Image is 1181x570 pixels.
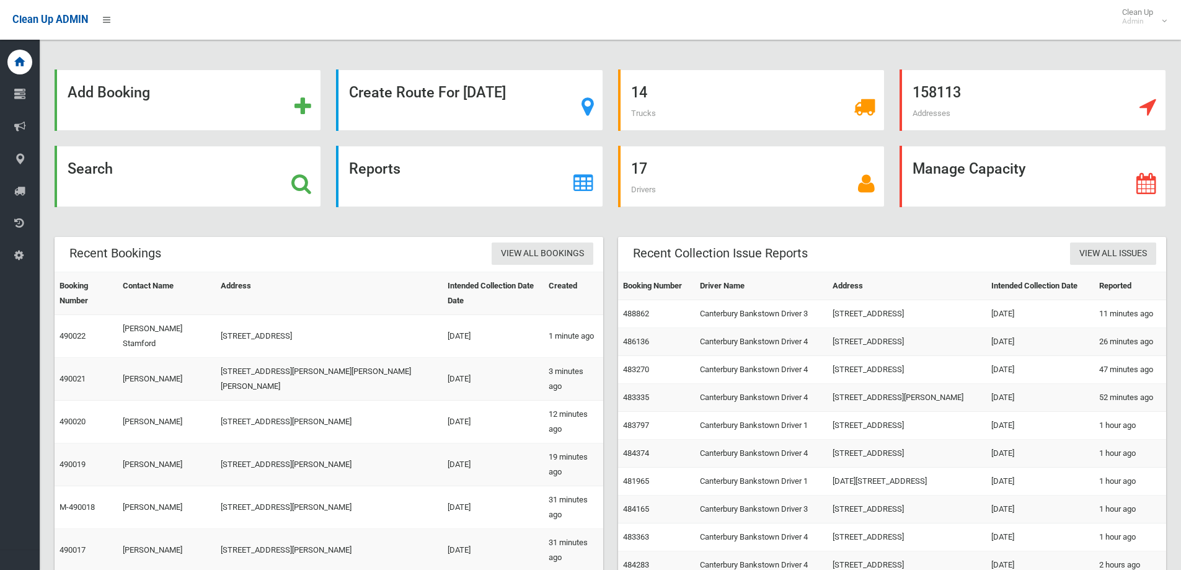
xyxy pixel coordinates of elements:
td: 1 hour ago [1094,496,1166,523]
a: M-490018 [60,502,95,512]
td: 1 hour ago [1094,468,1166,496]
td: [DATE] [986,523,1094,551]
td: [STREET_ADDRESS][PERSON_NAME] [216,443,443,486]
td: [STREET_ADDRESS] [828,440,986,468]
td: [DATE] [443,486,544,529]
td: Canterbury Bankstown Driver 1 [695,468,828,496]
td: Canterbury Bankstown Driver 4 [695,523,828,551]
td: [DATE] [986,412,1094,440]
span: Addresses [913,109,950,118]
td: Canterbury Bankstown Driver 4 [695,440,828,468]
strong: Add Booking [68,84,150,101]
header: Recent Collection Issue Reports [618,241,823,265]
td: [DATE][STREET_ADDRESS] [828,468,986,496]
th: Address [828,272,986,300]
a: Add Booking [55,69,321,131]
th: Intended Collection Date [986,272,1094,300]
td: 12 minutes ago [544,401,603,443]
td: [DATE] [443,315,544,358]
a: 490022 [60,331,86,341]
a: 488862 [623,309,649,318]
td: [STREET_ADDRESS][PERSON_NAME][PERSON_NAME][PERSON_NAME] [216,358,443,401]
th: Intended Collection Date Date [443,272,544,315]
td: Canterbury Bankstown Driver 3 [695,496,828,523]
td: [STREET_ADDRESS] [216,315,443,358]
td: 1 hour ago [1094,412,1166,440]
td: [STREET_ADDRESS] [828,328,986,356]
strong: Create Route For [DATE] [349,84,506,101]
a: 483363 [623,532,649,541]
td: [PERSON_NAME] [118,401,216,443]
th: Booking Number [55,272,118,315]
td: 31 minutes ago [544,486,603,529]
td: Canterbury Bankstown Driver 4 [695,356,828,384]
a: 481965 [623,476,649,486]
a: View All Issues [1070,243,1156,265]
td: 3 minutes ago [544,358,603,401]
strong: 158113 [913,84,961,101]
td: [DATE] [986,440,1094,468]
td: 1 hour ago [1094,440,1166,468]
td: 11 minutes ago [1094,300,1166,328]
span: Clean Up ADMIN [12,14,88,25]
a: Reports [336,146,603,207]
td: Canterbury Bankstown Driver 1 [695,412,828,440]
span: Drivers [631,185,656,194]
span: Trucks [631,109,656,118]
td: Canterbury Bankstown Driver 4 [695,328,828,356]
td: [STREET_ADDRESS] [828,496,986,523]
td: 1 hour ago [1094,523,1166,551]
td: [DATE] [443,358,544,401]
strong: 14 [631,84,647,101]
th: Address [216,272,443,315]
td: 47 minutes ago [1094,356,1166,384]
td: [DATE] [986,468,1094,496]
a: 486136 [623,337,649,346]
td: [DATE] [443,443,544,486]
a: 158113 Addresses [900,69,1166,131]
a: 490017 [60,545,86,554]
th: Contact Name [118,272,216,315]
td: 26 minutes ago [1094,328,1166,356]
td: [PERSON_NAME] [118,358,216,401]
td: [PERSON_NAME] [118,486,216,529]
strong: 17 [631,160,647,177]
a: Create Route For [DATE] [336,69,603,131]
a: 483797 [623,421,649,430]
a: View All Bookings [492,243,593,265]
a: 17 Drivers [618,146,885,207]
small: Admin [1122,17,1153,26]
td: [PERSON_NAME] [118,443,216,486]
a: 490019 [60,460,86,469]
td: 19 minutes ago [544,443,603,486]
span: Clean Up [1116,7,1166,26]
strong: Manage Capacity [913,160,1025,177]
strong: Search [68,160,113,177]
th: Reported [1094,272,1166,300]
td: [STREET_ADDRESS] [828,356,986,384]
td: 52 minutes ago [1094,384,1166,412]
a: 484165 [623,504,649,514]
td: [DATE] [986,384,1094,412]
td: [PERSON_NAME] Stamford [118,315,216,358]
a: 484374 [623,448,649,458]
td: 1 minute ago [544,315,603,358]
th: Booking Number [618,272,696,300]
th: Driver Name [695,272,828,300]
td: Canterbury Bankstown Driver 4 [695,384,828,412]
td: [DATE] [443,401,544,443]
td: [STREET_ADDRESS] [828,523,986,551]
a: Manage Capacity [900,146,1166,207]
strong: Reports [349,160,400,177]
td: Canterbury Bankstown Driver 3 [695,300,828,328]
td: [STREET_ADDRESS] [828,300,986,328]
td: [STREET_ADDRESS] [828,412,986,440]
a: 490021 [60,374,86,383]
td: [DATE] [986,300,1094,328]
th: Created [544,272,603,315]
a: 483335 [623,393,649,402]
a: Search [55,146,321,207]
td: [DATE] [986,496,1094,523]
a: 484283 [623,560,649,569]
td: [STREET_ADDRESS][PERSON_NAME] [216,401,443,443]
